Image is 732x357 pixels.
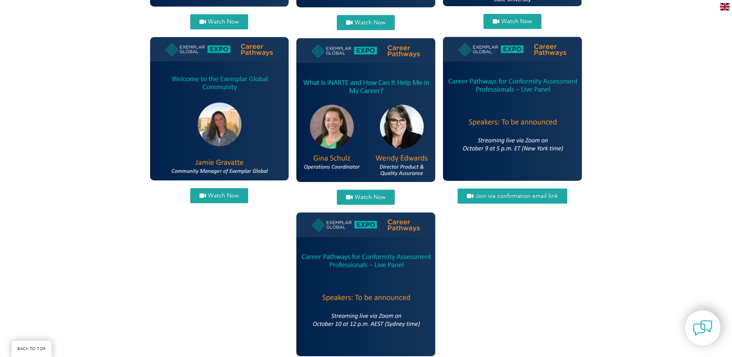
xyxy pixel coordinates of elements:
span: Join via confirmation email link [475,193,558,199]
img: jamie [150,37,289,180]
img: en [720,3,730,10]
a: Watch Now [483,14,541,29]
a: Join via confirmation email link [458,189,567,204]
img: contact-chat.png [693,318,712,338]
img: NY [443,37,582,181]
img: gina and wendy [296,38,435,182]
span: Watch Now [355,194,385,200]
span: Watch Now [501,19,532,24]
span: Watch Now [208,19,239,25]
img: OZ [296,212,435,356]
a: BACK TO TOP [12,341,52,357]
span: Watch Now [355,20,385,25]
a: Watch Now [190,14,248,29]
span: Watch Now [208,193,239,199]
a: Watch Now [337,190,395,205]
a: Watch Now [337,15,395,30]
a: Watch Now [190,188,248,203]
